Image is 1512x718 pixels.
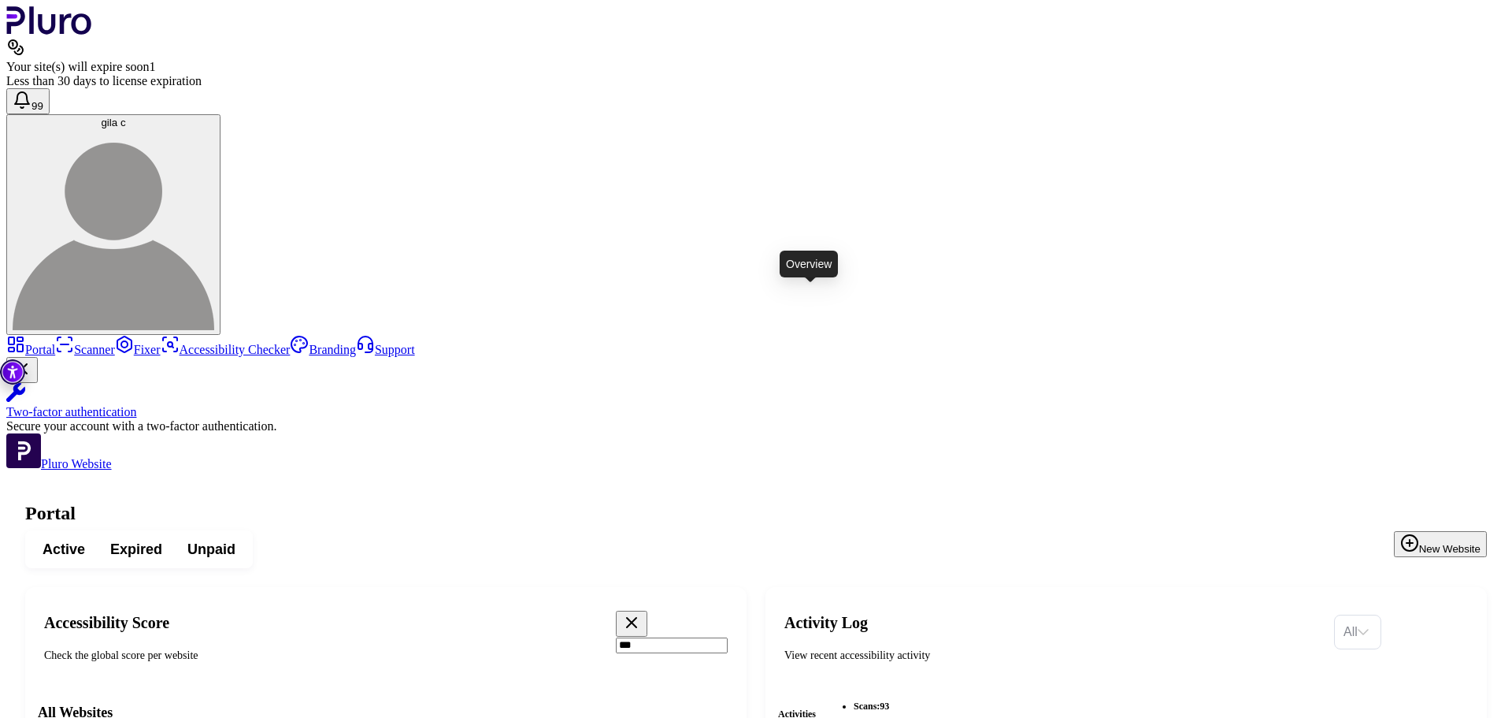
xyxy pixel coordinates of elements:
[616,611,647,637] button: Clear search field
[31,100,43,112] span: 99
[6,419,1506,433] div: Secure your account with a two-factor authentication.
[25,503,1487,524] h1: Portal
[187,540,235,559] span: Unpaid
[1394,531,1487,557] button: New Website
[30,535,98,564] button: Active
[6,74,1506,88] div: Less than 30 days to license expiration
[6,114,220,335] button: gila cgila c
[44,648,603,664] div: Check the global score per website
[115,343,161,356] a: Fixer
[44,613,603,632] h2: Accessibility Score
[784,648,1321,664] div: View recent accessibility activity
[6,60,1506,74] div: Your site(s) will expire soon
[175,535,248,564] button: Unpaid
[13,128,214,330] img: gila c
[616,638,728,653] input: Search
[6,405,1506,419] div: Two-factor authentication
[161,343,291,356] a: Accessibility Checker
[6,24,92,37] a: Logo
[854,698,889,714] li: scans :
[6,343,55,356] a: Portal
[55,343,115,356] a: Scanner
[6,357,38,383] button: Close Two-factor authentication notification
[110,540,162,559] span: Expired
[6,335,1506,471] aside: Sidebar menu
[1334,615,1381,649] div: Set sorting
[149,60,155,73] span: 1
[290,343,356,356] a: Branding
[6,383,1506,419] a: Two-factor authentication
[101,117,125,128] span: gila c
[356,343,415,356] a: Support
[98,535,175,564] button: Expired
[43,540,85,559] span: Active
[784,613,1321,632] h2: Activity Log
[6,457,112,471] a: Open Pluro Website
[880,701,889,712] span: 93
[780,251,838,277] div: Overview
[6,88,50,114] button: Open notifications, you have 125 new notifications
